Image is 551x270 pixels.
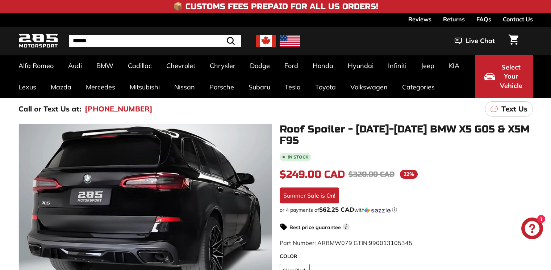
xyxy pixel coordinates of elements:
a: KIA [442,55,467,76]
strong: Best price guarantee [289,224,341,231]
a: Jeep [414,55,442,76]
span: Part Number: ARBMW079 GTIN: [280,239,412,246]
a: Cadillac [121,55,159,76]
a: Chrysler [203,55,243,76]
a: Infiniti [381,55,414,76]
p: Text Us [501,104,527,114]
a: Volkswagen [343,76,395,98]
a: Contact Us [503,13,533,25]
button: Live Chat [445,32,504,50]
a: Subaru [241,76,277,98]
span: Live Chat [466,36,495,46]
img: Sezzle [364,207,391,214]
a: Cart [504,29,523,53]
a: Porsche [202,76,241,98]
a: Mazda [43,76,79,98]
a: Mercedes [79,76,122,98]
b: In stock [288,155,308,159]
a: Ford [277,55,305,76]
span: Select Your Vehicle [499,63,523,90]
a: Returns [443,13,465,25]
a: Alfa Romeo [11,55,61,76]
a: Nissan [167,76,202,98]
label: COLOR [280,253,533,260]
inbox-online-store-chat: Shopify online store chat [519,218,545,241]
a: [PHONE_NUMBER] [85,104,153,114]
h1: Roof Spoiler - [DATE]-[DATE] BMW X5 G05 & X5M F95 [280,124,533,146]
button: Select Your Vehicle [475,55,533,98]
div: Summer Sale is On! [280,187,339,203]
a: Text Us [485,101,533,117]
span: $320.00 CAD [348,170,395,179]
a: Dodge [243,55,277,76]
a: Toyota [308,76,343,98]
a: Mitsubishi [122,76,167,98]
a: Categories [395,76,442,98]
div: or 4 payments of with [280,206,533,214]
a: Chevrolet [159,55,203,76]
p: Call or Text Us at: [18,104,81,114]
span: $62.25 CAD [319,206,354,213]
span: i [343,223,350,230]
span: 22% [400,170,418,179]
h4: 📦 Customs Fees Prepaid for All US Orders! [173,2,378,11]
span: $249.00 CAD [280,168,345,181]
a: Hyundai [341,55,381,76]
img: Logo_285_Motorsport_areodynamics_components [18,33,58,50]
a: Audi [61,55,89,76]
a: Reviews [408,13,431,25]
a: Tesla [277,76,308,98]
a: Lexus [11,76,43,98]
a: BMW [89,55,121,76]
a: Honda [305,55,341,76]
a: FAQs [476,13,491,25]
span: 990013105345 [369,239,412,246]
div: or 4 payments of$62.25 CADwithSezzle Click to learn more about Sezzle [280,206,533,214]
input: Search [69,35,241,47]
